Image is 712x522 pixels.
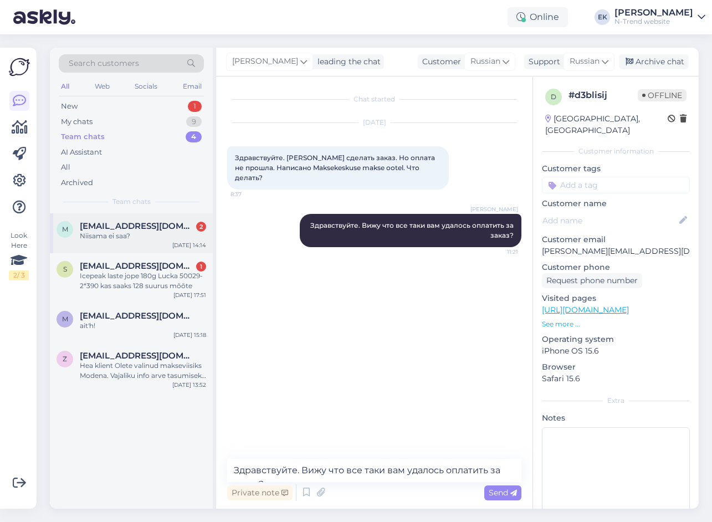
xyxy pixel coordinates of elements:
[227,485,293,500] div: Private note
[614,8,693,17] div: [PERSON_NAME]
[80,321,206,331] div: ait'h!
[313,56,381,68] div: leading the chat
[542,396,690,406] div: Extra
[477,248,518,256] span: 11:21
[542,177,690,193] input: Add a tag
[61,162,70,173] div: All
[551,93,556,101] span: d
[542,305,629,315] a: [URL][DOMAIN_NAME]
[568,89,638,102] div: # d3blisij
[545,113,668,136] div: [GEOGRAPHIC_DATA], [GEOGRAPHIC_DATA]
[542,163,690,175] p: Customer tags
[188,101,202,112] div: 1
[418,56,461,68] div: Customer
[61,177,93,188] div: Archived
[132,79,160,94] div: Socials
[69,58,139,69] span: Search customers
[61,131,105,142] div: Team chats
[542,334,690,345] p: Operating system
[542,345,690,357] p: iPhone OS 15.6
[227,117,521,127] div: [DATE]
[63,355,67,363] span: z
[173,331,206,339] div: [DATE] 15:18
[542,214,677,227] input: Add name
[80,221,195,231] span: mariliisgoldberg@hot.ee
[9,270,29,280] div: 2 / 3
[542,146,690,156] div: Customer information
[542,319,690,329] p: See more ...
[181,79,204,94] div: Email
[173,291,206,299] div: [DATE] 17:51
[542,412,690,424] p: Notes
[542,273,642,288] div: Request phone number
[570,55,600,68] span: Russian
[62,225,68,233] span: m
[470,55,500,68] span: Russian
[310,221,515,239] span: Здравствуйте. Вижу что все таки вам удалось оплатить за заказ?
[61,101,78,112] div: New
[112,197,151,207] span: Team chats
[542,262,690,273] p: Customer phone
[63,265,67,273] span: S
[235,153,437,182] span: Здравствуйте. [PERSON_NAME] сделать заказ. Но оплата не прошла. Написано Maksekeskuse makse ootel...
[542,361,690,373] p: Browser
[80,311,195,321] span: merli.lember@gmail.com
[542,198,690,209] p: Customer name
[80,361,206,381] div: Hea klient Olete valinud makseviisiks Modena. Vajaliku info arve tasumiseks leiate [DOMAIN_NAME].
[232,55,298,68] span: [PERSON_NAME]
[61,116,93,127] div: My chats
[172,381,206,389] div: [DATE] 13:52
[595,9,610,25] div: EK
[59,79,71,94] div: All
[542,293,690,304] p: Visited pages
[619,54,689,69] div: Archive chat
[470,205,518,213] span: [PERSON_NAME]
[196,262,206,272] div: 1
[230,190,272,198] span: 8:37
[614,17,693,26] div: N-Trend website
[542,245,690,257] p: [PERSON_NAME][EMAIL_ADDRESS][DOMAIN_NAME]
[186,131,202,142] div: 4
[80,261,195,271] span: Sigridtyse@gmail.com
[93,79,112,94] div: Web
[61,147,102,158] div: AI Assistant
[508,7,568,27] div: Online
[186,116,202,127] div: 9
[80,231,206,241] div: Niisama ei saa?
[9,57,30,78] img: Askly Logo
[542,373,690,385] p: Safari 15.6
[638,89,687,101] span: Offline
[80,271,206,291] div: Icepeak laste jope 180g Lucka 50029-2*390 kas saaks 128 suurus mõõte
[9,231,29,280] div: Look Here
[542,234,690,245] p: Customer email
[614,8,705,26] a: [PERSON_NAME]N-Trend website
[489,488,517,498] span: Send
[524,56,560,68] div: Support
[172,241,206,249] div: [DATE] 14:14
[80,351,195,361] span: zanna29@hot.ee
[227,94,521,104] div: Chat started
[196,222,206,232] div: 2
[62,315,68,323] span: m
